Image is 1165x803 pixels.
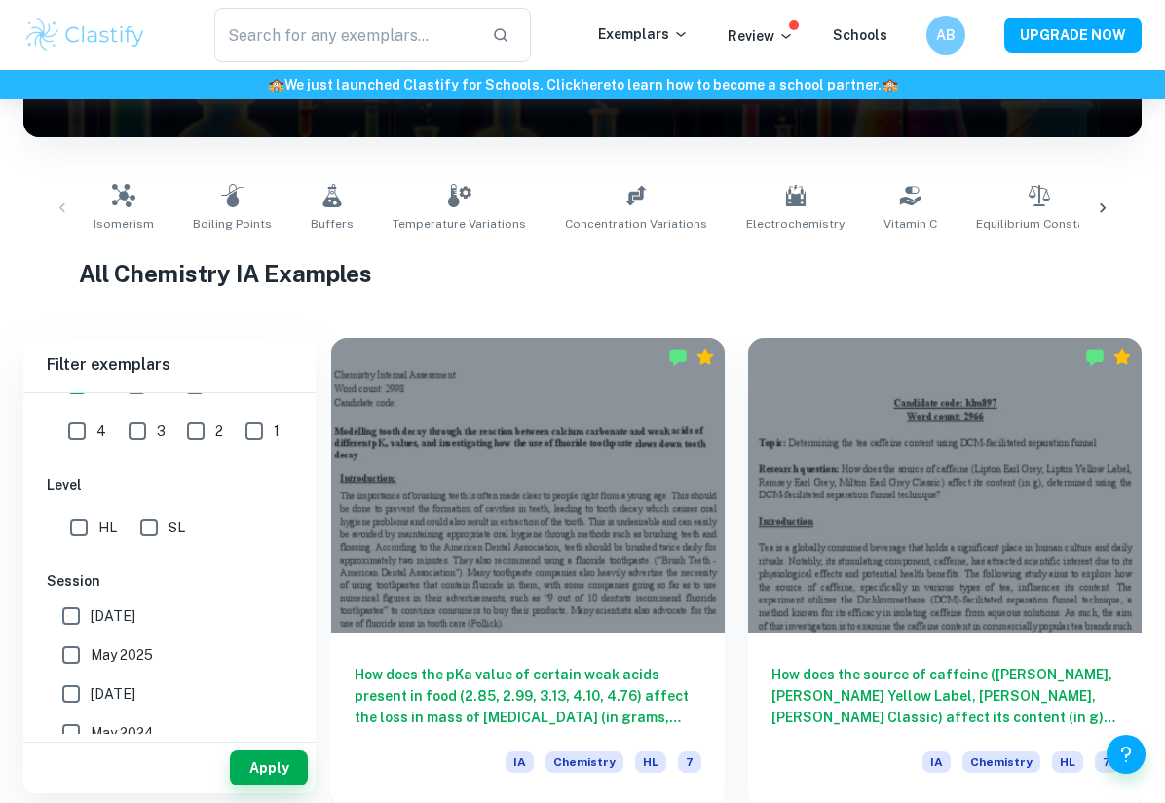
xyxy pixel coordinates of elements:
span: IA [922,751,951,773]
span: HL [1052,751,1083,773]
span: 3 [157,420,166,442]
img: Clastify logo [23,16,147,55]
span: 1 [274,420,280,442]
span: IA [506,751,534,773]
h6: Filter exemplars [23,338,316,392]
span: May 2024 [91,722,154,744]
span: Buffers [311,215,354,233]
span: [DATE] [91,605,135,627]
button: UPGRADE NOW [1004,18,1142,53]
span: Boiling Points [193,215,272,233]
h6: How does the source of caffeine ([PERSON_NAME], [PERSON_NAME] Yellow Label, [PERSON_NAME], [PERSO... [771,664,1118,728]
p: Exemplars [598,23,689,45]
span: Isomerism [94,215,154,233]
h6: Session [47,570,292,592]
img: Marked [1085,347,1105,367]
span: SL [169,517,185,538]
span: Equilibrium Constants [976,215,1103,233]
input: Search for any exemplars... [214,8,475,62]
span: Concentration Variations [565,215,707,233]
span: 7 [678,751,701,773]
button: Apply [230,750,308,785]
a: here [581,77,611,92]
span: Temperature Variations [393,215,526,233]
div: Premium [695,347,715,367]
span: Chemistry [545,751,623,773]
h6: We just launched Clastify for Schools. Click to learn how to become a school partner. [4,74,1161,95]
button: Help and Feedback [1107,735,1146,774]
span: 🏫 [268,77,284,92]
img: Marked [668,347,688,367]
span: Chemistry [962,751,1040,773]
span: Vitamin C [883,215,937,233]
div: Premium [1112,347,1132,367]
span: May 2025 [91,644,153,666]
h6: AB [935,24,958,46]
h6: How does the pKa value of certain weak acids present in food (2.85, 2.99, 3.13, 4.10, 4.76) affec... [355,664,701,728]
span: [DATE] [91,683,135,705]
span: 7 [1095,751,1118,773]
p: Review [728,25,794,47]
span: Electrochemistry [746,215,845,233]
a: Schools [833,27,887,43]
span: 2 [215,420,223,442]
h6: Level [47,474,292,495]
span: HL [635,751,666,773]
span: 4 [96,420,106,442]
h1: All Chemistry IA Examples [79,256,1085,291]
button: AB [926,16,965,55]
span: 🏫 [882,77,898,92]
span: HL [98,517,117,538]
